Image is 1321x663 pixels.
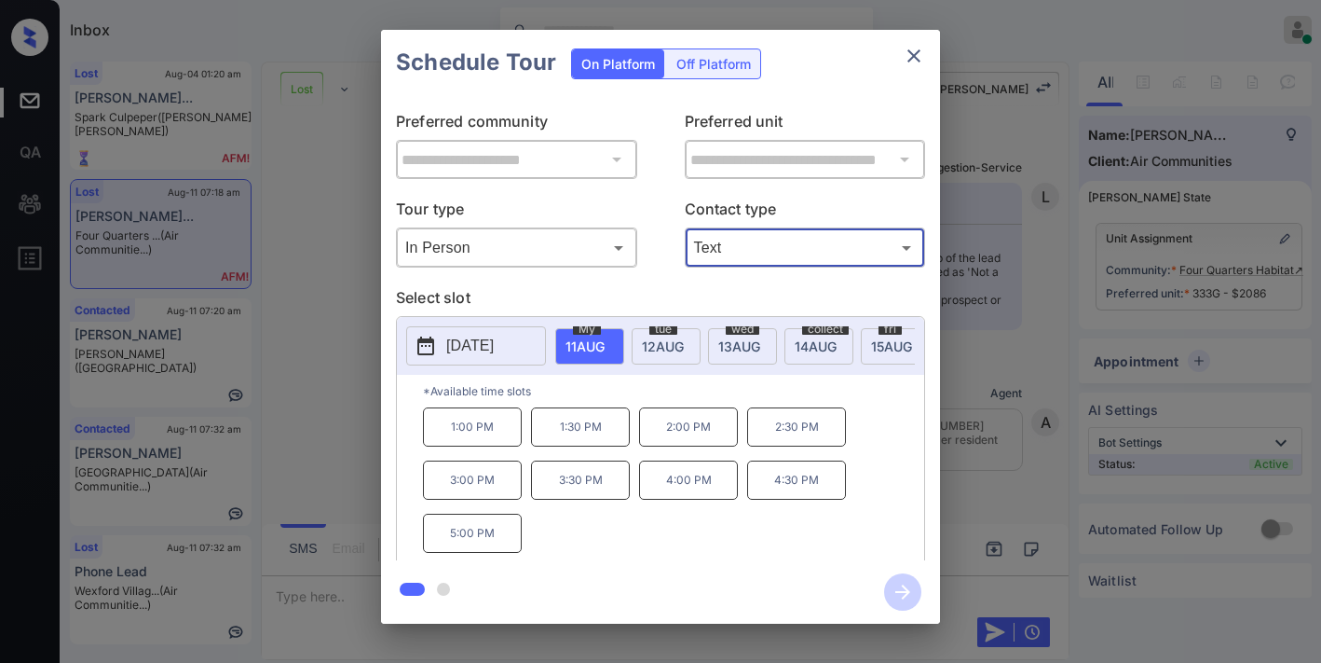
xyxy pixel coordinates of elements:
h2: Schedule Tour [381,30,571,95]
font: 13 [718,338,732,354]
font: AUG [884,338,912,354]
font: 11 [565,338,577,354]
p: 4:00 PM [639,461,738,500]
p: 2:00 PM [639,407,738,447]
p: Contact type [685,198,926,228]
div: date-select [861,328,930,365]
div: Off Platform [667,49,760,78]
font: collect [808,322,843,336]
p: 2:30 PM [747,407,846,447]
p: Preferred unit [685,110,926,140]
font: tue [655,322,672,336]
font: wed [731,322,754,336]
button: [DATE] [406,326,546,366]
div: On Platform [572,49,664,78]
font: [DATE] [446,338,494,353]
font: AUG [577,338,605,354]
font: My [579,322,595,336]
div: date-select [784,328,853,365]
p: Select slot [396,286,925,316]
font: AUG [656,338,684,354]
p: Tour type [396,198,637,228]
font: *Available time slots [423,384,531,398]
font: AUG [732,338,760,354]
button: btn-next [873,568,933,616]
div: date-select [632,328,701,365]
button: close [895,37,933,75]
p: 3:00 PM [423,461,522,500]
font: 12 [642,338,656,354]
font: AUG [809,338,837,354]
p: 1:00 PM [423,407,522,447]
div: date-select [555,328,624,365]
p: Preferred community [396,110,637,140]
p: 1:30 PM [531,407,630,447]
font: 14 [795,338,809,354]
font: Text [694,240,722,256]
div: date-select [708,328,777,365]
p: 5:00 PM [423,514,522,553]
font: In Person [405,240,470,256]
p: 3:30 PM [531,461,630,500]
font: fri [884,322,896,336]
font: 15 [871,338,884,354]
p: 4:30 PM [747,461,846,500]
